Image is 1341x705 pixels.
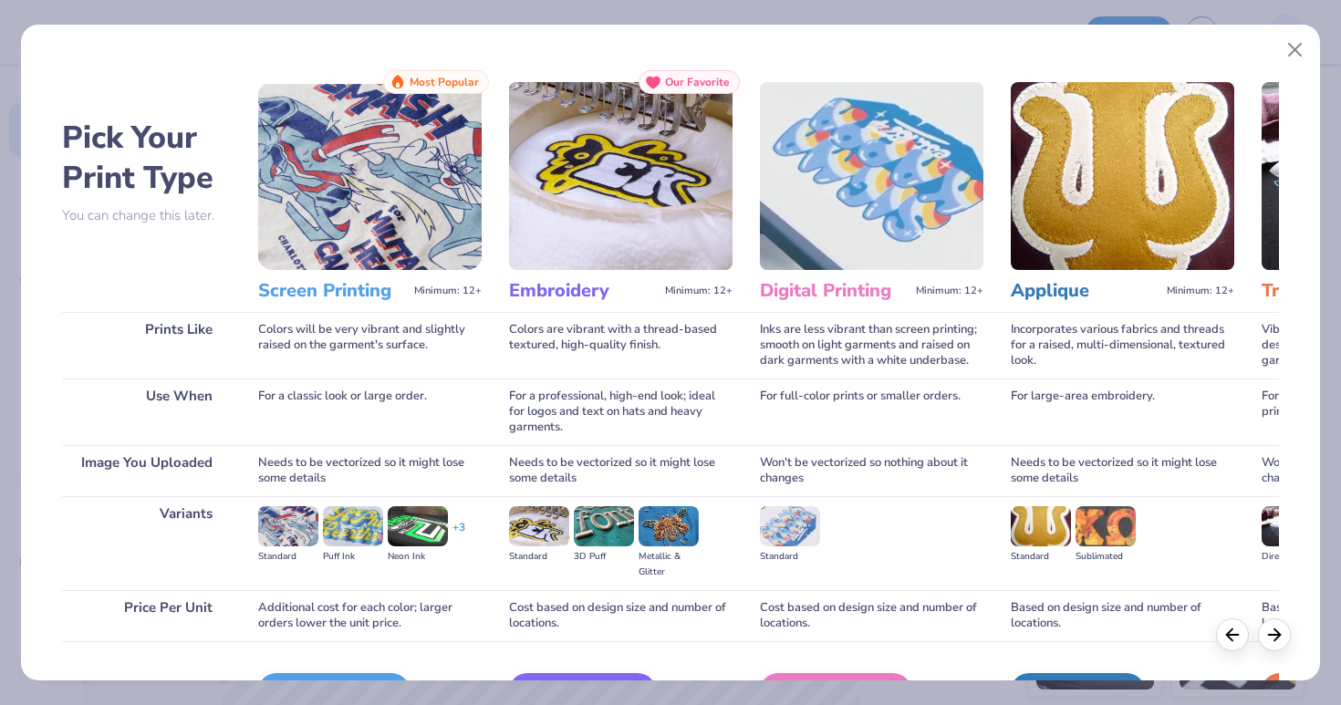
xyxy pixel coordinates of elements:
div: Inks are less vibrant than screen printing; smooth on light garments and raised on dark garments ... [760,312,983,378]
span: Most Popular [410,76,479,88]
div: Metallic & Glitter [639,549,699,580]
div: Needs to be vectorized so it might lose some details [1011,445,1234,496]
div: Puff Ink [323,549,383,565]
h3: Digital Printing [760,279,909,303]
h3: Screen Printing [258,279,407,303]
div: Based on design size and number of locations. [1011,590,1234,641]
img: Embroidery [509,82,733,270]
div: Cost based on design size and number of locations. [509,590,733,641]
div: Image You Uploaded [62,445,231,496]
div: Standard [509,549,569,565]
div: Incorporates various fabrics and threads for a raised, multi-dimensional, textured look. [1011,312,1234,378]
div: Direct-to-film [1262,549,1322,565]
h3: Applique [1011,279,1159,303]
div: Additional cost for each color; larger orders lower the unit price. [258,590,482,641]
div: Sublimated [1076,549,1136,565]
div: Needs to be vectorized so it might lose some details [509,445,733,496]
div: 3D Puff [574,549,634,565]
div: For full-color prints or smaller orders. [760,378,983,445]
div: Use When [62,378,231,445]
div: Colors are vibrant with a thread-based textured, high-quality finish. [509,312,733,378]
div: Cost based on design size and number of locations. [760,590,983,641]
span: Minimum: 12+ [414,285,482,297]
div: Variants [62,496,231,590]
div: For a professional, high-end look; ideal for logos and text on hats and heavy garments. [509,378,733,445]
h3: Embroidery [509,279,658,303]
img: Puff Ink [323,506,383,546]
div: Colors will be very vibrant and slightly raised on the garment's surface. [258,312,482,378]
img: Digital Printing [760,82,983,270]
div: Needs to be vectorized so it might lose some details [258,445,482,496]
img: Standard [760,506,820,546]
img: 3D Puff [574,506,634,546]
img: Standard [1011,506,1071,546]
div: Standard [760,549,820,565]
img: Metallic & Glitter [639,506,699,546]
div: Won't be vectorized so nothing about it changes [760,445,983,496]
h2: Pick Your Print Type [62,118,231,198]
div: Prints Like [62,312,231,378]
div: For large-area embroidery. [1011,378,1234,445]
img: Sublimated [1076,506,1136,546]
span: Minimum: 12+ [665,285,733,297]
span: Minimum: 12+ [916,285,983,297]
div: Neon Ink [388,549,448,565]
img: Neon Ink [388,506,448,546]
img: Screen Printing [258,82,482,270]
div: Price Per Unit [62,590,231,641]
span: Minimum: 12+ [1167,285,1234,297]
button: Close [1278,33,1313,67]
img: Standard [258,506,318,546]
div: For a classic look or large order. [258,378,482,445]
div: Standard [1011,549,1071,565]
span: Our Favorite [665,76,730,88]
img: Standard [509,506,569,546]
div: Standard [258,549,318,565]
div: + 3 [452,520,465,551]
p: You can change this later. [62,208,231,223]
img: Direct-to-film [1262,506,1322,546]
img: Applique [1011,82,1234,270]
